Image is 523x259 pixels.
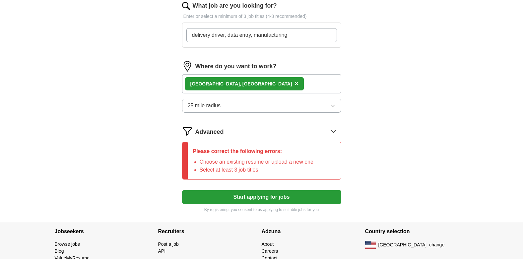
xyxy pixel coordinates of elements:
[182,126,193,136] img: filter
[195,128,224,136] span: Advanced
[429,241,444,248] button: change
[294,80,298,87] span: ×
[193,1,277,10] label: What job are you looking for?
[200,158,313,166] li: Choose an existing resume or upload a new one
[55,248,64,254] a: Blog
[190,80,292,87] div: , [GEOGRAPHIC_DATA]
[182,207,341,213] p: By registering, you consent to us applying to suitable jobs for you
[158,248,166,254] a: API
[365,222,469,241] h4: Country selection
[182,190,341,204] button: Start applying for jobs
[186,28,337,42] input: Type a job title and press enter
[158,241,179,247] a: Post a job
[190,81,240,86] strong: [GEOGRAPHIC_DATA]
[193,147,313,155] p: Please correct the following errors:
[182,13,341,20] p: Enter or select a minimum of 3 job titles (4-8 recommended)
[262,248,278,254] a: Careers
[182,2,190,10] img: search.png
[294,79,298,89] button: ×
[195,62,277,71] label: Where do you want to work?
[182,99,341,113] button: 25 mile radius
[365,241,376,249] img: US flag
[378,241,427,248] span: [GEOGRAPHIC_DATA]
[188,102,221,110] span: 25 mile radius
[262,241,274,247] a: About
[200,166,313,174] li: Select at least 3 job titles
[182,61,193,72] img: location.png
[55,241,80,247] a: Browse jobs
